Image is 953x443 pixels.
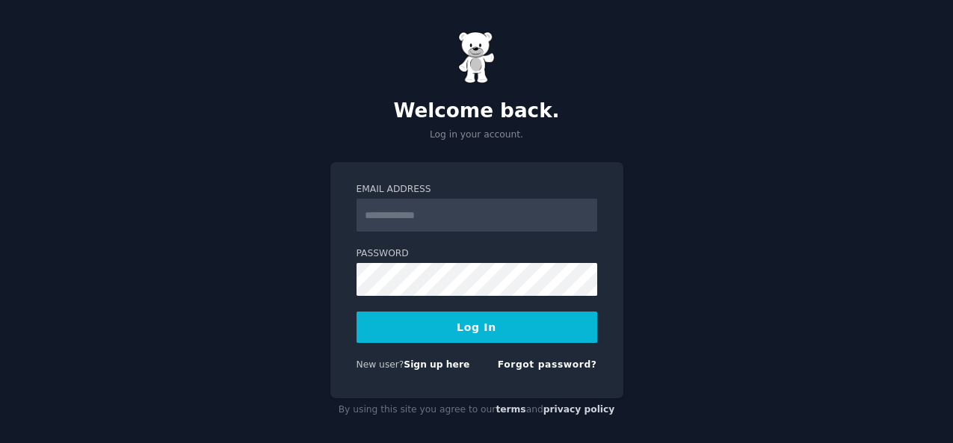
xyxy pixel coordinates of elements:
[330,398,623,422] div: By using this site you agree to our and
[357,312,597,343] button: Log In
[543,404,615,415] a: privacy policy
[330,99,623,123] h2: Welcome back.
[498,359,597,370] a: Forgot password?
[357,359,404,370] span: New user?
[330,128,623,142] p: Log in your account.
[458,31,496,84] img: Gummy Bear
[404,359,469,370] a: Sign up here
[496,404,525,415] a: terms
[357,247,597,261] label: Password
[357,183,597,196] label: Email Address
